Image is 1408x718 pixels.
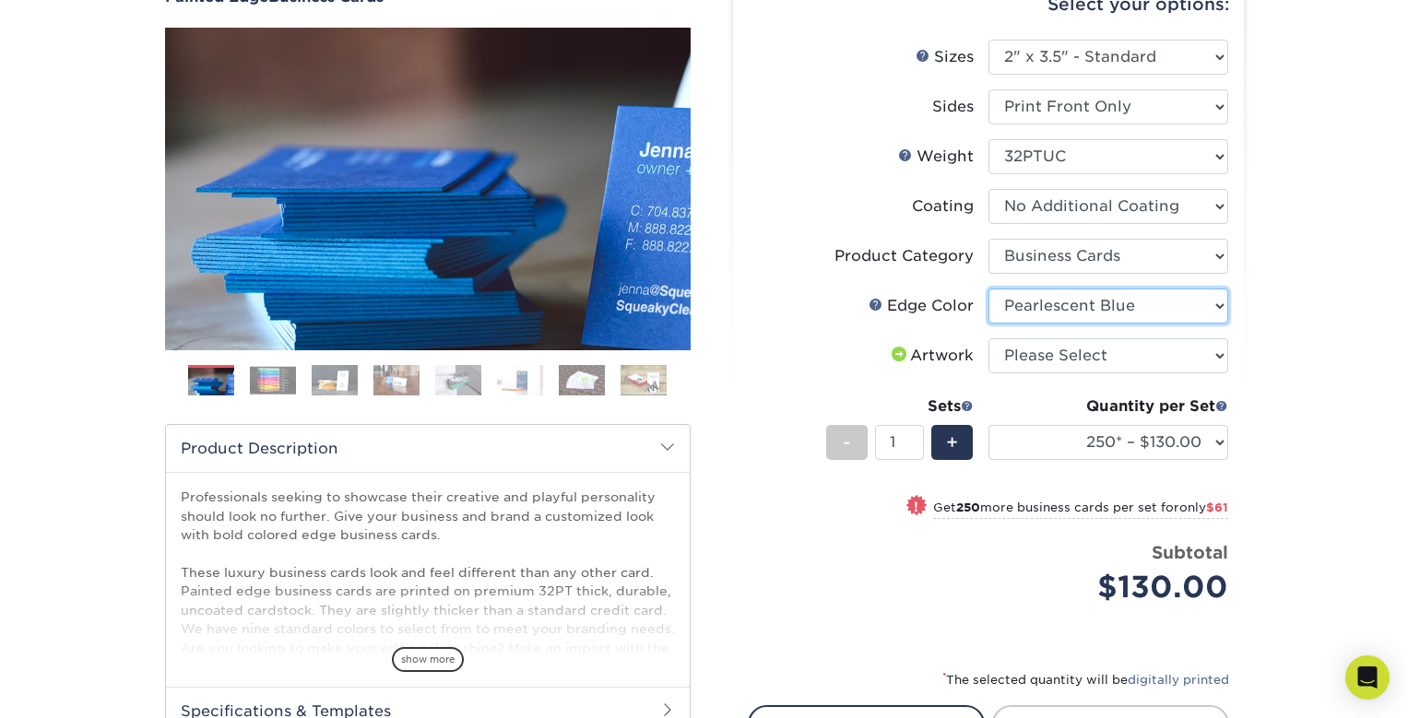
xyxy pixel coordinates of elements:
[869,295,974,317] div: Edge Color
[392,647,464,672] span: show more
[916,46,974,68] div: Sizes
[1179,500,1228,514] span: only
[312,364,358,396] img: Business Cards 03
[1345,655,1390,700] div: Open Intercom Messenger
[898,146,974,168] div: Weight
[942,673,1229,687] small: The selected quantity will be
[1002,565,1228,609] div: $130.00
[559,364,605,396] img: Business Cards 07
[250,366,296,394] img: Business Cards 02
[932,96,974,118] div: Sides
[834,245,974,267] div: Product Category
[1128,673,1229,687] a: digitally printed
[373,364,420,396] img: Business Cards 04
[933,500,1228,519] small: Get more business cards per set for
[166,425,690,472] h2: Product Description
[621,364,667,396] img: Business Cards 08
[912,195,974,218] div: Coating
[888,345,974,367] div: Artwork
[1206,500,1228,514] span: $61
[843,429,851,456] span: -
[914,497,918,516] span: !
[497,364,543,396] img: Business Cards 06
[956,500,980,514] strong: 250
[188,359,234,405] img: Business Cards 01
[988,395,1228,418] div: Quantity per Set
[1152,542,1228,562] strong: Subtotal
[946,429,958,456] span: +
[435,364,481,396] img: Business Cards 05
[826,395,974,418] div: Sets
[5,662,157,712] iframe: Google Customer Reviews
